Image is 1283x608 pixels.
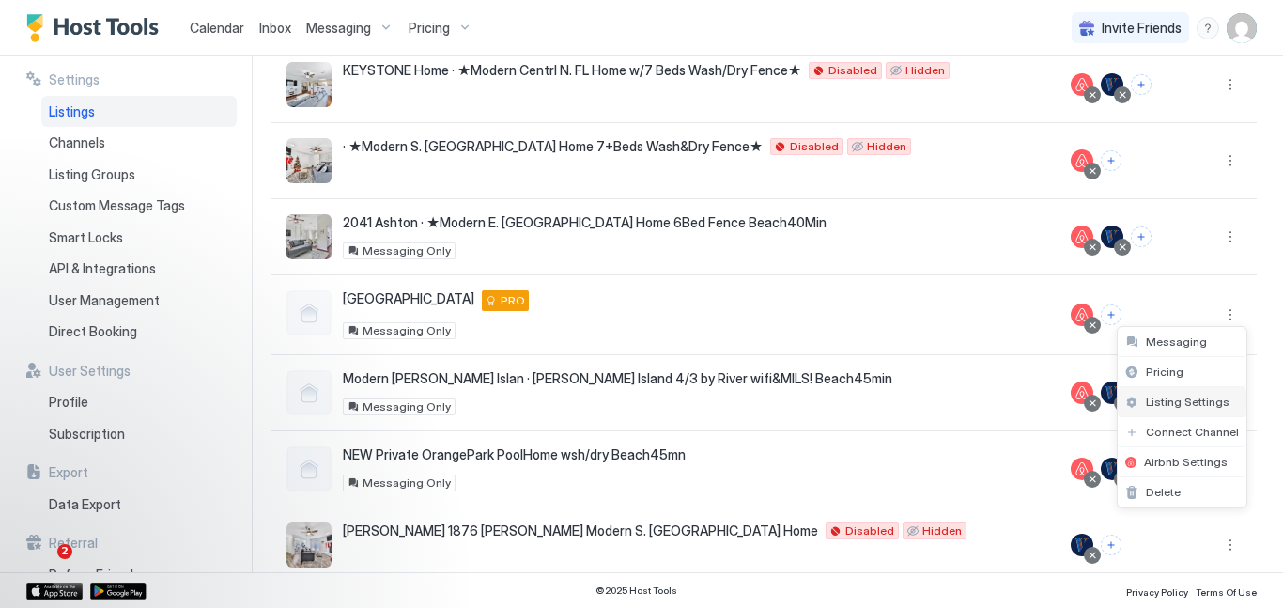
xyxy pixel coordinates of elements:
[1144,455,1228,469] span: Airbnb Settings
[19,544,64,589] iframe: Intercom live chat
[1146,485,1181,499] span: Delete
[1146,365,1183,379] span: Pricing
[1146,335,1207,349] span: Messaging
[1146,425,1239,439] span: Connect Channel
[14,426,390,557] iframe: Intercom notifications message
[1146,395,1229,409] span: Listing Settings
[57,544,72,559] span: 2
